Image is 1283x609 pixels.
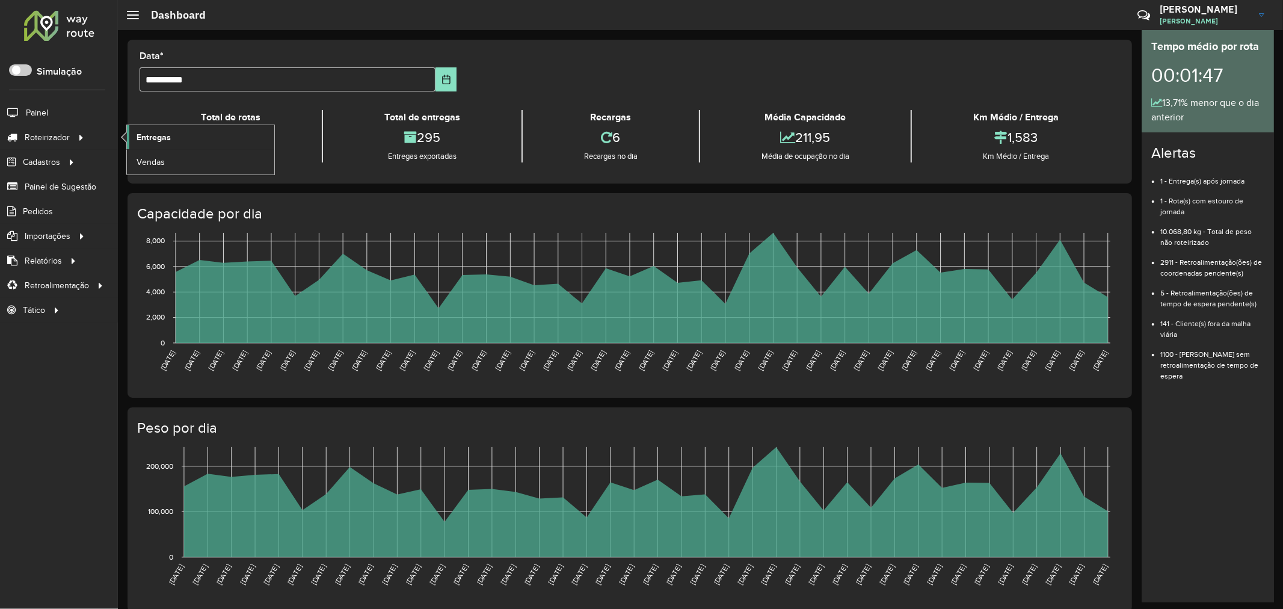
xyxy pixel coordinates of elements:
[254,349,272,372] text: [DATE]
[278,349,296,372] text: [DATE]
[709,349,727,372] text: [DATE]
[262,563,280,586] text: [DATE]
[191,563,209,586] text: [DATE]
[25,255,62,267] span: Relatórios
[661,349,678,372] text: [DATE]
[207,349,224,372] text: [DATE]
[146,237,165,245] text: 8,000
[435,67,457,91] button: Choose Date
[37,64,82,79] label: Simulação
[404,563,422,586] text: [DATE]
[1151,39,1264,55] div: Tempo médio por rota
[1160,16,1250,26] span: [PERSON_NAME]
[878,563,896,586] text: [DATE]
[326,150,518,162] div: Entregas exportadas
[1160,248,1264,279] li: 2911 - Retroalimentação(ões) de coordenadas pendente(s)
[23,156,60,168] span: Cadastros
[565,349,583,372] text: [DATE]
[665,563,683,586] text: [DATE]
[526,125,696,150] div: 6
[326,125,518,150] div: 295
[350,349,368,372] text: [DATE]
[948,349,965,372] text: [DATE]
[333,563,351,586] text: [DATE]
[526,110,696,125] div: Recargas
[570,563,588,586] text: [DATE]
[159,349,176,372] text: [DATE]
[997,563,1014,586] text: [DATE]
[303,349,320,372] text: [DATE]
[949,563,967,586] text: [DATE]
[1092,563,1109,586] text: [DATE]
[146,314,165,321] text: 2,000
[137,205,1120,223] h4: Capacidade por dia
[783,563,801,586] text: [DATE]
[973,563,991,586] text: [DATE]
[1131,2,1157,28] a: Contato Rápido
[589,349,607,372] text: [DATE]
[703,110,908,125] div: Média Capacidade
[137,131,171,144] span: Entregas
[641,563,659,586] text: [DATE]
[852,349,870,372] text: [DATE]
[915,150,1117,162] div: Km Médio / Entrega
[996,349,1014,372] text: [DATE]
[733,349,750,372] text: [DATE]
[924,349,941,372] text: [DATE]
[183,349,200,372] text: [DATE]
[547,563,564,586] text: [DATE]
[757,349,774,372] text: [DATE]
[139,8,206,22] h2: Dashboard
[1160,279,1264,309] li: 5 - Retroalimentação(ões) de tempo de espera pendente(s)
[286,563,303,586] text: [DATE]
[781,349,798,372] text: [DATE]
[541,349,559,372] text: [DATE]
[25,181,96,193] span: Painel de Sugestão
[146,462,173,470] text: 200,000
[876,349,894,372] text: [DATE]
[140,49,164,63] label: Data
[915,125,1117,150] div: 1,583
[127,125,274,149] a: Entregas
[1160,4,1250,15] h3: [PERSON_NAME]
[1091,349,1109,372] text: [DATE]
[1044,349,1061,372] text: [DATE]
[760,563,777,586] text: [DATE]
[926,563,943,586] text: [DATE]
[972,349,989,372] text: [DATE]
[25,230,70,243] span: Importações
[422,349,440,372] text: [DATE]
[326,110,518,125] div: Total de entregas
[215,563,232,586] text: [DATE]
[1151,55,1264,96] div: 00:01:47
[475,563,493,586] text: [DATE]
[25,131,70,144] span: Roteirizador
[143,110,319,125] div: Total de rotas
[518,349,535,372] text: [DATE]
[239,563,256,586] text: [DATE]
[127,150,274,174] a: Vendas
[831,563,848,586] text: [DATE]
[428,563,446,586] text: [DATE]
[310,563,327,586] text: [DATE]
[23,205,53,218] span: Pedidos
[167,563,185,586] text: [DATE]
[1151,144,1264,162] h4: Alertas
[374,349,392,372] text: [DATE]
[614,349,631,372] text: [DATE]
[1151,96,1264,125] div: 13,71% menor que o dia anterior
[855,563,872,586] text: [DATE]
[703,150,908,162] div: Média de ocupação no dia
[689,563,706,586] text: [DATE]
[1160,309,1264,340] li: 141 - Cliente(s) fora da malha viária
[25,279,89,292] span: Retroalimentação
[161,339,165,347] text: 0
[712,563,730,586] text: [DATE]
[900,349,918,372] text: [DATE]
[523,563,540,586] text: [DATE]
[637,349,654,372] text: [DATE]
[357,563,375,586] text: [DATE]
[805,349,822,372] text: [DATE]
[499,563,517,586] text: [DATE]
[902,563,919,586] text: [DATE]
